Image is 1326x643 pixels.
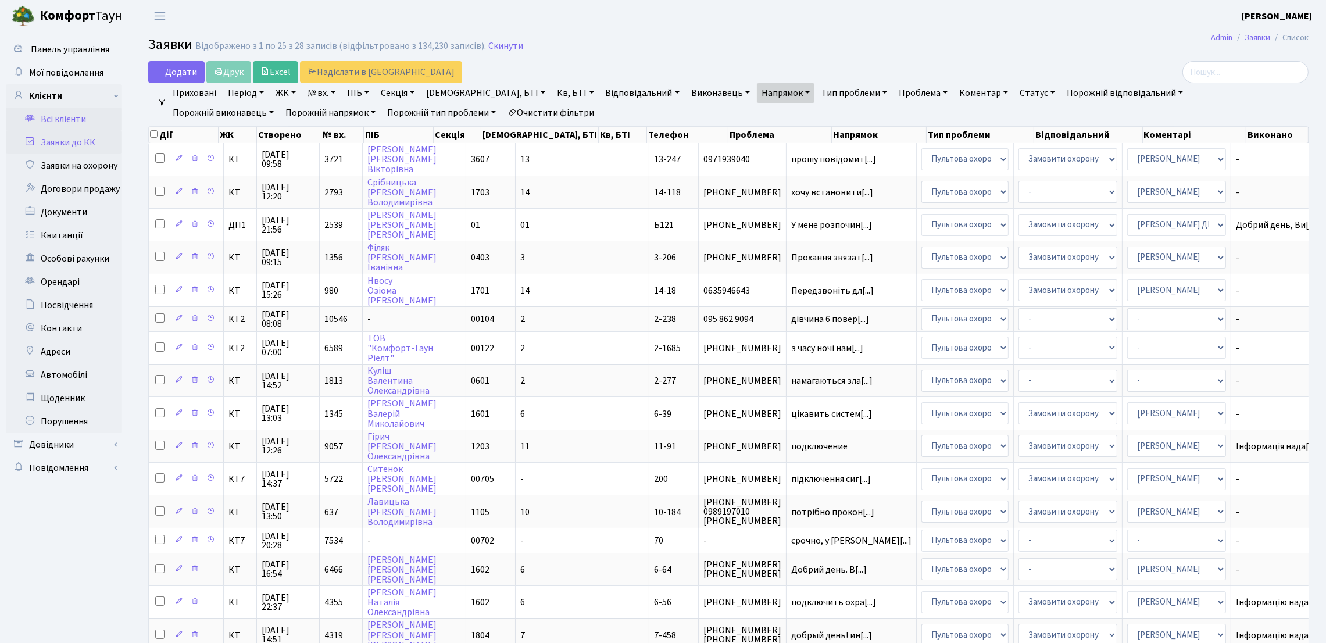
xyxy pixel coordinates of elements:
[271,83,301,103] a: ЖК
[520,563,525,576] span: 6
[228,565,252,574] span: КТ
[262,281,314,299] span: [DATE] 15:26
[791,251,873,264] span: Прохання звязат[...]
[791,342,863,355] span: з часу ночі нам[...]
[1236,596,1320,609] span: Інформацію нада[...]
[1193,26,1326,50] nav: breadcrumb
[6,270,122,294] a: Орендарі
[654,284,676,297] span: 14-18
[654,534,663,547] span: 70
[520,596,525,609] span: 6
[367,553,437,586] a: [PERSON_NAME][PERSON_NAME][PERSON_NAME]
[262,502,314,521] span: [DATE] 13:50
[703,188,781,197] span: [PHONE_NUMBER]
[1236,253,1320,262] span: -
[955,83,1013,103] a: Коментар
[6,433,122,456] a: Довідники
[471,186,489,199] span: 1703
[367,332,433,365] a: ТОВ"Комфорт-ТаунРіелт"
[503,103,599,123] a: Очистити фільтри
[421,83,550,103] a: [DEMOGRAPHIC_DATA], БТІ
[703,315,781,324] span: 095 862 9094
[791,506,874,519] span: потрібно прокон[...]
[654,473,668,485] span: 200
[757,83,814,103] a: Напрямок
[367,241,437,274] a: Філяк[PERSON_NAME]Іванівна
[6,363,122,387] a: Автомобілі
[219,127,257,143] th: ЖК
[434,127,481,143] th: Секція
[654,374,676,387] span: 2-277
[791,313,869,326] span: дівчина 6 повер[...]
[654,313,676,326] span: 2-238
[228,344,252,353] span: КТ2
[324,408,343,420] span: 1345
[12,5,35,28] img: logo.png
[703,253,781,262] span: [PHONE_NUMBER]
[927,127,1034,143] th: Тип проблеми
[654,186,681,199] span: 14-118
[262,531,314,550] span: [DATE] 20:28
[228,598,252,607] span: КТ
[6,131,122,154] a: Заявки до КК
[520,251,525,264] span: 3
[703,536,781,545] span: -
[324,374,343,387] span: 1813
[148,34,192,55] span: Заявки
[894,83,952,103] a: Проблема
[703,220,781,230] span: [PHONE_NUMBER]
[703,598,781,607] span: [PHONE_NUMBER]
[6,340,122,363] a: Адреси
[228,253,252,262] span: КТ
[791,374,873,387] span: намагаються зла[...]
[1236,315,1320,324] span: -
[471,284,489,297] span: 1701
[703,376,781,385] span: [PHONE_NUMBER]
[376,83,419,103] a: Секція
[703,286,781,295] span: 0635946643
[703,560,781,578] span: [PHONE_NUMBER] [PHONE_NUMBER]
[6,410,122,433] a: Порушення
[262,183,314,201] span: [DATE] 12:20
[228,188,252,197] span: КТ
[471,629,489,642] span: 1804
[1242,9,1312,23] a: [PERSON_NAME]
[367,274,437,307] a: НвосуОзіома[PERSON_NAME]
[6,38,122,61] a: Панель управління
[29,66,103,79] span: Мої повідомлення
[262,593,314,612] span: [DATE] 22:37
[654,219,674,231] span: Б121
[40,6,95,25] b: Комфорт
[520,408,525,420] span: 6
[228,631,252,640] span: КТ
[6,317,122,340] a: Контакти
[6,387,122,410] a: Щоденник
[471,342,494,355] span: 00122
[520,374,525,387] span: 2
[481,127,599,143] th: [DEMOGRAPHIC_DATA], БТІ
[791,408,872,420] span: цікавить систем[...]
[228,536,252,545] span: КТ7
[324,186,343,199] span: 2793
[253,61,298,83] a: Excel
[520,342,525,355] span: 2
[471,374,489,387] span: 0601
[324,153,343,166] span: 3721
[262,216,314,234] span: [DATE] 21:56
[324,219,343,231] span: 2539
[367,534,371,547] span: -
[520,219,530,231] span: 01
[156,66,197,78] span: Додати
[791,563,867,576] span: Добрий день. В[...]
[367,586,437,619] a: [PERSON_NAME]НаталіяОлександрівна
[471,408,489,420] span: 1601
[324,534,343,547] span: 7534
[791,284,874,297] span: Передзвоніть дл[...]
[149,127,219,143] th: Дії
[703,442,781,451] span: [PHONE_NUMBER]
[1015,83,1060,103] a: Статус
[324,342,343,355] span: 6589
[303,83,340,103] a: № вх.
[471,473,494,485] span: 00705
[654,506,681,519] span: 10-184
